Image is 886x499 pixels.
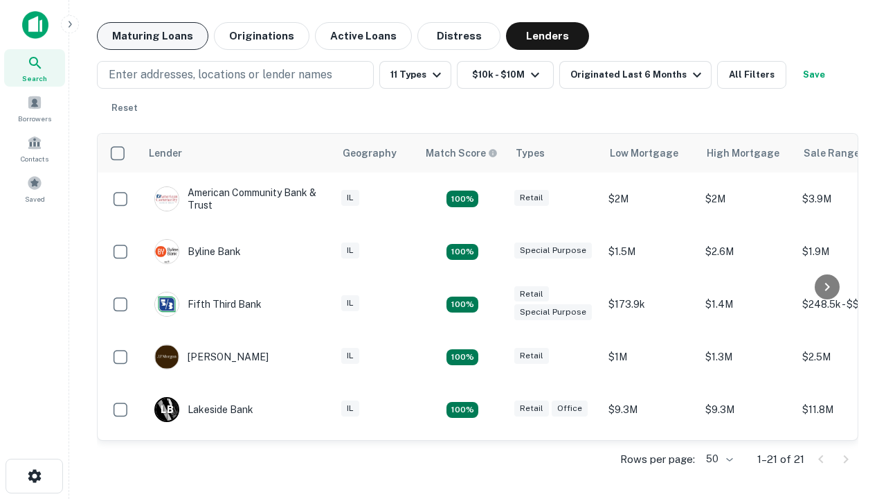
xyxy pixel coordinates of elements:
th: High Mortgage [698,134,795,173]
td: $1.3M [698,331,795,383]
td: $9.3M [698,383,795,436]
th: Geography [334,134,417,173]
div: Capitalize uses an advanced AI algorithm to match your search with the best lender. The match sco... [426,146,498,161]
td: $2.7M [602,436,698,489]
div: Geography [343,145,397,161]
button: $10k - $10M [457,61,554,89]
td: $7M [698,436,795,489]
div: Matching Properties: 2, hasApolloMatch: undefined [446,297,478,313]
img: capitalize-icon.png [22,11,48,39]
span: Borrowers [18,113,51,124]
span: Search [22,73,47,84]
td: $173.9k [602,278,698,331]
td: $1M [602,331,698,383]
td: $1.4M [698,278,795,331]
div: High Mortgage [707,145,779,161]
div: Retail [514,286,549,302]
button: Originations [214,22,309,50]
td: $2M [602,173,698,225]
div: Matching Properties: 3, hasApolloMatch: undefined [446,402,478,419]
td: $9.3M [602,383,698,436]
p: 1–21 of 21 [757,451,804,468]
div: Fifth Third Bank [154,292,262,317]
button: Save your search to get updates of matches that match your search criteria. [792,61,836,89]
td: $2M [698,173,795,225]
img: picture [155,187,179,211]
div: Originated Last 6 Months [570,67,705,83]
div: Types [516,145,545,161]
div: [PERSON_NAME] [154,344,269,369]
p: Enter addresses, locations or lender names [109,67,332,83]
div: IL [341,348,359,364]
div: Low Mortgage [610,145,678,161]
div: IL [341,401,359,417]
p: Rows per page: [620,451,695,468]
button: Maturing Loans [97,22,208,50]
a: Search [4,49,65,87]
th: Low Mortgage [602,134,698,173]
a: Contacts [4,130,65,167]
div: Lakeside Bank [154,397,253,422]
th: Capitalize uses an advanced AI algorithm to match your search with the best lender. The match sco... [417,134,507,173]
div: IL [341,190,359,206]
img: picture [155,292,179,316]
div: Retail [514,348,549,364]
div: Byline Bank [154,239,241,264]
div: IL [341,243,359,259]
td: $1.5M [602,225,698,278]
h6: Match Score [426,146,495,161]
div: IL [341,295,359,311]
span: Saved [25,193,45,204]
img: picture [155,345,179,369]
div: 50 [700,449,735,469]
button: All Filters [717,61,786,89]
div: Retail [514,190,549,206]
div: Special Purpose [514,243,592,259]
img: picture [155,240,179,263]
button: Reset [102,94,147,122]
div: Matching Properties: 2, hasApolloMatch: undefined [446,191,478,207]
td: $2.6M [698,225,795,278]
a: Saved [4,170,65,207]
button: Originated Last 6 Months [559,61,712,89]
button: Distress [417,22,500,50]
div: Office [552,401,588,417]
button: 11 Types [379,61,451,89]
span: Contacts [21,153,48,164]
button: Enter addresses, locations or lender names [97,61,374,89]
iframe: Chat Widget [817,388,886,455]
div: Matching Properties: 3, hasApolloMatch: undefined [446,244,478,261]
div: American Community Bank & Trust [154,186,320,211]
button: Active Loans [315,22,412,50]
th: Lender [141,134,334,173]
a: Borrowers [4,89,65,127]
button: Lenders [506,22,589,50]
p: L B [161,403,173,417]
div: Special Purpose [514,304,592,320]
div: Lender [149,145,182,161]
div: Sale Range [804,145,860,161]
div: Retail [514,401,549,417]
div: Matching Properties: 2, hasApolloMatch: undefined [446,349,478,366]
th: Types [507,134,602,173]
